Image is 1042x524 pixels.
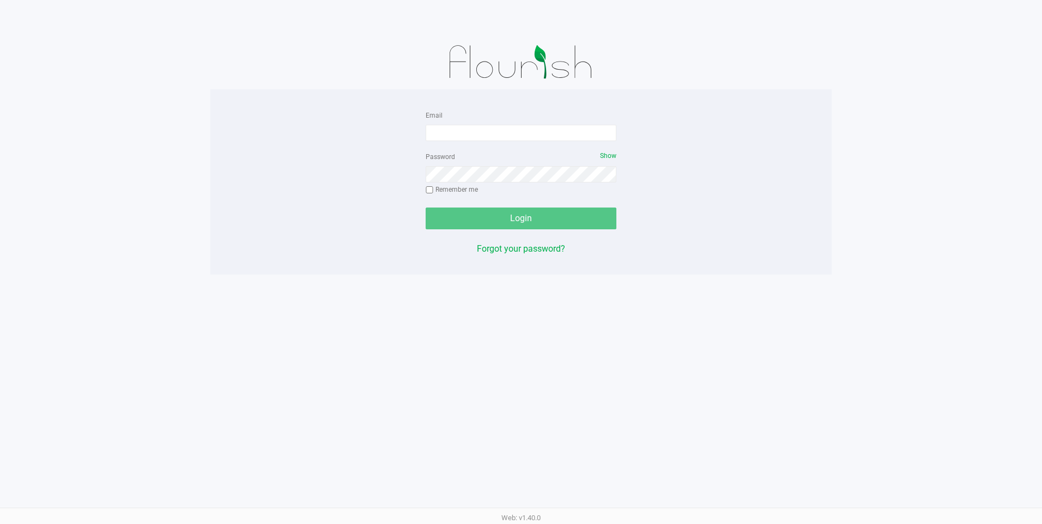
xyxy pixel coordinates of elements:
input: Remember me [426,186,433,194]
button: Forgot your password? [477,242,565,255]
span: Show [600,152,616,160]
label: Email [426,111,443,120]
label: Remember me [426,185,478,194]
span: Web: v1.40.0 [501,514,541,522]
label: Password [426,152,455,162]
